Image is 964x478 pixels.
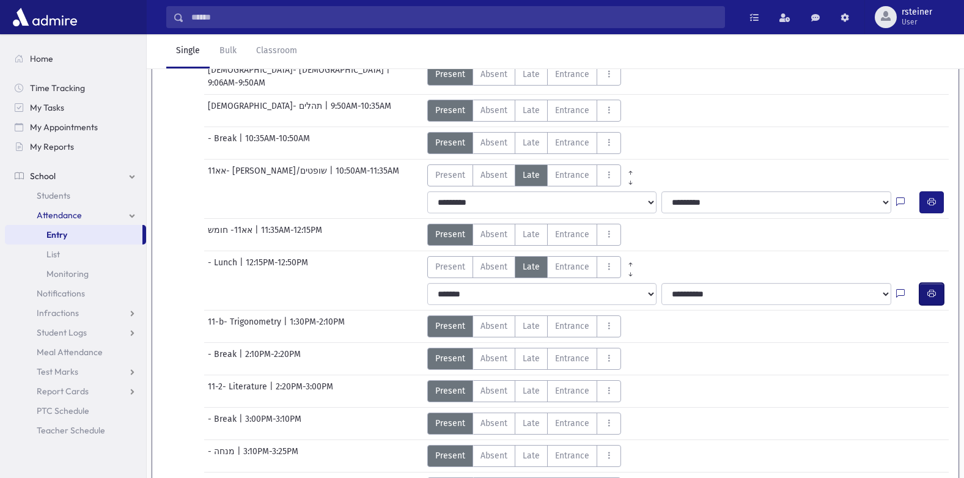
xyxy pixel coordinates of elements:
[480,260,507,273] span: Absent
[5,49,146,68] a: Home
[208,413,239,435] span: - Break
[5,362,146,381] a: Test Marks
[166,34,210,68] a: Single
[5,186,146,205] a: Students
[246,256,308,278] span: 12:15PM-12:50PM
[480,68,507,81] span: Absent
[210,34,246,68] a: Bulk
[37,405,89,416] span: PTC Schedule
[284,315,290,337] span: |
[480,228,507,241] span: Absent
[270,380,276,402] span: |
[555,320,589,333] span: Entrance
[245,413,301,435] span: 3:00PM-3:10PM
[46,249,60,260] span: List
[523,384,540,397] span: Late
[427,445,621,467] div: AttTypes
[5,381,146,401] a: Report Cards
[37,210,82,221] span: Attendance
[523,417,540,430] span: Late
[5,205,146,225] a: Attendance
[427,132,621,154] div: AttTypes
[480,449,507,462] span: Absent
[523,136,540,149] span: Late
[5,342,146,362] a: Meal Attendance
[208,132,239,154] span: - Break
[523,260,540,273] span: Late
[523,228,540,241] span: Late
[480,384,507,397] span: Absent
[5,98,146,117] a: My Tasks
[325,100,331,122] span: |
[336,164,399,186] span: 10:50AM-11:35AM
[435,417,465,430] span: Present
[621,266,640,276] a: All Later
[427,348,621,370] div: AttTypes
[555,260,589,273] span: Entrance
[37,190,70,201] span: Students
[5,284,146,303] a: Notifications
[523,320,540,333] span: Late
[37,386,89,397] span: Report Cards
[37,288,85,299] span: Notifications
[329,164,336,186] span: |
[523,68,540,81] span: Late
[902,7,932,17] span: rsteiner
[480,136,507,149] span: Absent
[30,83,85,94] span: Time Tracking
[427,413,621,435] div: AttTypes
[435,320,465,333] span: Present
[30,141,74,152] span: My Reports
[5,78,146,98] a: Time Tracking
[555,228,589,241] span: Entrance
[5,264,146,284] a: Monitoring
[46,229,67,240] span: Entry
[208,224,255,246] span: אא11- חומש
[208,76,265,89] span: 9:06AM-9:50AM
[30,122,98,133] span: My Appointments
[331,100,391,122] span: 9:50AM-10:35AM
[555,384,589,397] span: Entrance
[37,347,103,358] span: Meal Attendance
[435,104,465,117] span: Present
[208,315,284,337] span: 11-b- Trigonometry
[239,348,245,370] span: |
[427,224,621,246] div: AttTypes
[555,417,589,430] span: Entrance
[30,53,53,64] span: Home
[523,104,540,117] span: Late
[435,449,465,462] span: Present
[208,256,240,278] span: - Lunch
[555,136,589,149] span: Entrance
[480,104,507,117] span: Absent
[555,68,589,81] span: Entrance
[246,34,307,68] a: Classroom
[427,100,621,122] div: AttTypes
[435,68,465,81] span: Present
[208,164,329,186] span: אא11- [PERSON_NAME]/שופטים
[5,303,146,323] a: Infractions
[5,137,146,156] a: My Reports
[208,445,237,467] span: - מנחה
[427,380,621,402] div: AttTypes
[208,348,239,370] span: - Break
[208,380,270,402] span: 11-2- Literature
[435,228,465,241] span: Present
[5,245,146,264] a: List
[427,64,621,86] div: AttTypes
[208,100,325,122] span: [DEMOGRAPHIC_DATA]- תהלים
[435,384,465,397] span: Present
[37,366,78,377] span: Test Marks
[30,102,64,113] span: My Tasks
[37,307,79,318] span: Infractions
[480,417,507,430] span: Absent
[555,352,589,365] span: Entrance
[290,315,345,337] span: 1:30PM-2:10PM
[555,169,589,182] span: Entrance
[245,132,310,154] span: 10:35AM-10:50AM
[37,327,87,338] span: Student Logs
[5,323,146,342] a: Student Logs
[386,64,392,76] span: |
[240,256,246,278] span: |
[621,256,640,266] a: All Prior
